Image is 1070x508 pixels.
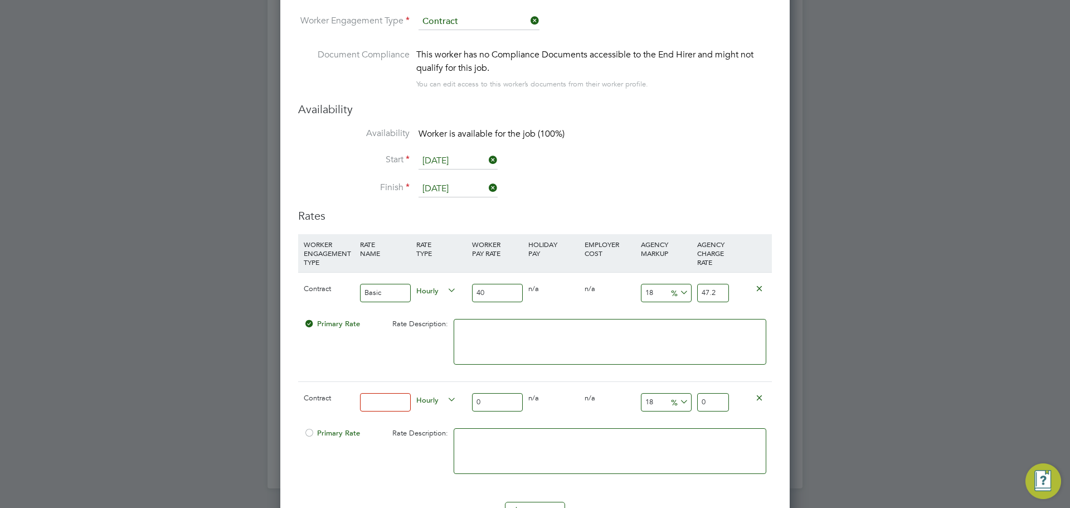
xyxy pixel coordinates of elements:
span: Contract [304,393,331,403]
span: Worker is available for the job (100%) [419,128,565,139]
span: n/a [528,393,539,403]
div: EMPLOYER COST [582,234,638,263]
span: Primary Rate [304,428,360,438]
div: RATE NAME [357,234,414,263]
span: Hourly [416,284,456,296]
label: Worker Engagement Type [298,15,410,27]
input: Select one [419,181,498,197]
button: Engage Resource Center [1025,463,1061,499]
label: Document Compliance [298,48,410,89]
span: Hourly [416,393,456,405]
span: n/a [528,284,539,293]
div: This worker has no Compliance Documents accessible to the End Hirer and might not qualify for thi... [416,48,772,75]
span: % [667,395,690,408]
span: % [667,286,690,298]
div: AGENCY CHARGE RATE [694,234,732,272]
span: Rate Description: [392,428,448,438]
span: n/a [585,284,595,293]
span: n/a [585,393,595,403]
h3: Availability [298,102,772,117]
div: AGENCY MARKUP [638,234,694,263]
div: HOLIDAY PAY [526,234,582,263]
label: Start [298,154,410,166]
div: WORKER PAY RATE [469,234,526,263]
label: Availability [298,128,410,139]
div: RATE TYPE [414,234,470,263]
label: Finish [298,182,410,193]
div: You can edit access to this worker’s documents from their worker profile. [416,78,648,91]
span: Primary Rate [304,319,360,328]
div: WORKER ENGAGEMENT TYPE [301,234,357,272]
span: Contract [304,284,331,293]
input: Select one [419,153,498,170]
input: Select one [419,13,539,30]
span: Rate Description: [392,319,448,328]
h3: Rates [298,209,772,223]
